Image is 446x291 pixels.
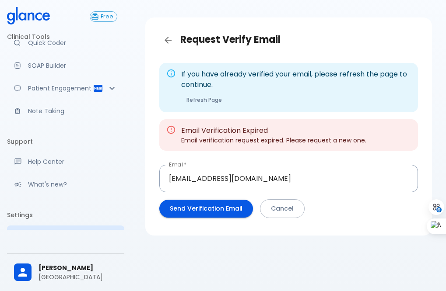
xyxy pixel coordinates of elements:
[7,79,124,98] div: Patient Reports & Referrals
[7,175,124,194] div: Recent updates and feature releases
[28,84,93,93] p: Patient Engagement
[7,257,124,288] div: [PERSON_NAME][GEOGRAPHIC_DATA]
[181,125,366,136] p: Email Verification Expired
[7,131,124,152] li: Support
[181,94,227,106] button: Refresh Page
[39,273,117,281] p: [GEOGRAPHIC_DATA]
[159,200,253,218] button: Send Verification Email
[159,31,418,49] h3: Request Verify Email
[28,157,117,166] p: Help Center
[90,11,117,22] button: Free
[7,26,124,47] li: Clinical Tools
[181,69,411,90] p: If you have already verified your email, please refresh the page to continue.
[28,107,117,115] p: Note Taking
[28,180,117,189] p: What's new?
[7,204,124,225] li: Settings
[90,11,124,22] a: Click to view or change your subscription
[97,14,117,20] span: Free
[260,199,305,218] button: Cancel
[7,152,124,171] a: Get help from our support team
[39,263,117,273] span: [PERSON_NAME]
[7,56,124,75] a: Docugen: Compose a clinical documentation in seconds
[7,101,124,121] a: Advanced note-taking
[7,225,124,245] a: Please complete account setup
[28,61,117,70] p: SOAP Builder
[159,31,177,49] a: Back
[181,122,366,148] div: Email verification request expired. Please request a new one.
